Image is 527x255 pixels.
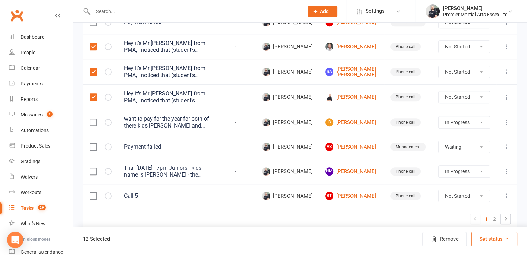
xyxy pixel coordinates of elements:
[222,120,250,125] div: -
[325,68,333,76] span: RA
[21,127,49,133] div: Automations
[124,115,209,129] div: want to pay for the year for both of there kids [PERSON_NAME] and [PERSON_NAME]
[222,69,250,75] div: -
[471,232,517,246] button: Set status
[222,44,250,50] div: -
[91,7,299,16] input: Search...
[9,154,73,169] a: Gradings
[262,167,270,176] img: Callum Chuck
[262,93,270,101] img: Callum Chuck
[325,192,333,200] span: BT
[262,93,313,101] span: [PERSON_NAME]
[222,94,250,100] div: -
[320,9,329,14] span: Add
[262,118,313,126] span: [PERSON_NAME]
[390,192,421,200] div: Phone call
[390,167,421,176] div: Phone call
[325,143,333,151] span: AS
[390,68,421,76] div: Phone call
[9,76,73,92] a: Payments
[325,118,333,126] span: IB
[325,167,333,176] span: HM
[21,190,41,195] div: Workouts
[443,11,508,18] div: Premier Martial Arts Essex Ltd
[325,93,333,101] img: John Buckton
[21,249,63,255] div: General attendance
[262,192,313,200] span: [PERSON_NAME]
[222,144,250,150] div: -
[21,221,46,226] div: What's New
[21,96,38,102] div: Reports
[222,19,250,25] div: -
[262,68,270,76] img: Callum Chuck
[422,232,467,246] button: Remove
[222,169,250,174] div: -
[262,167,313,176] span: [PERSON_NAME]
[9,123,73,138] a: Automations
[9,92,73,107] a: Reports
[21,34,45,40] div: Dashboard
[325,118,378,126] a: IB[PERSON_NAME]
[262,42,313,51] span: [PERSON_NAME]
[390,42,421,51] div: Phone call
[21,112,43,117] div: Messages
[9,185,73,200] a: Workouts
[21,81,43,86] div: Payments
[83,235,110,243] div: 12
[90,236,110,242] span: Selected
[21,174,38,180] div: Waivers
[7,232,23,248] div: Open Intercom Messenger
[325,93,378,101] a: [PERSON_NAME]
[9,138,73,154] a: Product Sales
[124,143,209,150] div: Payment failed
[482,214,490,224] a: 1
[124,90,209,104] div: Hey it's Mr [PERSON_NAME] from PMA, I noticed that (student's name) missed his/her martial arts c...
[124,164,209,178] div: Trial [DATE] - 7pm Juniors - kids name is [PERSON_NAME] - the anted to think about it
[325,42,333,51] img: Annabelle Neal
[390,93,421,101] div: Phone call
[325,192,378,200] a: BT[PERSON_NAME]
[9,45,73,60] a: People
[426,4,440,18] img: thumb_image1616261423.png
[38,205,46,210] span: 29
[47,111,53,117] span: 1
[262,68,313,76] span: [PERSON_NAME]
[325,167,378,176] a: HM[PERSON_NAME]
[21,65,40,71] div: Calendar
[366,3,385,19] span: Settings
[308,6,337,17] button: Add
[21,143,50,149] div: Product Sales
[9,107,73,123] a: Messages 1
[262,192,270,200] img: Callum Chuck
[325,42,378,51] a: [PERSON_NAME]
[390,118,421,126] div: Phone call
[21,205,34,211] div: Tasks
[262,143,270,151] img: Callum Chuck
[490,214,499,224] a: 2
[325,143,378,151] a: AS[PERSON_NAME]
[124,40,209,54] div: Hey it's Mr [PERSON_NAME] from PMA, I noticed that (student's name) missed his/her martial arts c...
[124,65,209,79] div: Hey it's Mr [PERSON_NAME] from PMA, I noticed that (student's name) missed his/her martial arts c...
[262,42,270,51] img: Callum Chuck
[9,200,73,216] a: Tasks 29
[9,169,73,185] a: Waivers
[443,5,508,11] div: [PERSON_NAME]
[124,192,209,199] div: Call 5
[9,29,73,45] a: Dashboard
[390,143,426,151] div: Management
[21,50,35,55] div: People
[9,60,73,76] a: Calendar
[222,193,250,199] div: -
[262,143,313,151] span: [PERSON_NAME]
[325,66,378,78] a: RA[PERSON_NAME] [PERSON_NAME]
[9,216,73,232] a: What's New
[21,159,40,164] div: Gradings
[262,118,270,126] img: Callum Chuck
[8,7,26,24] a: Clubworx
